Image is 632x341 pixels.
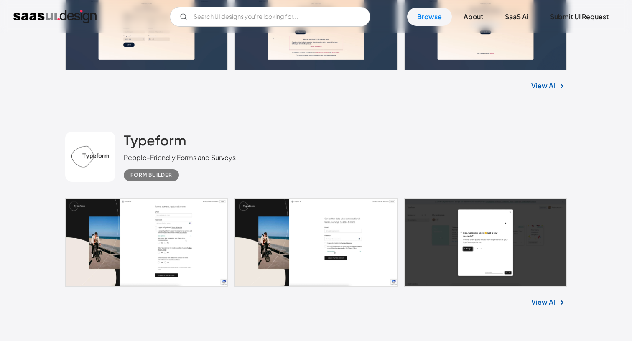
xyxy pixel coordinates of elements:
[495,8,538,26] a: SaaS Ai
[170,7,370,27] input: Search UI designs you're looking for...
[407,8,452,26] a: Browse
[124,153,236,163] div: People-Friendly Forms and Surveys
[540,8,619,26] a: Submit UI Request
[454,8,493,26] a: About
[531,297,557,307] a: View All
[124,132,186,148] h2: Typeform
[170,7,370,27] form: Email Form
[531,81,557,91] a: View All
[13,10,97,23] a: home
[130,170,172,180] div: Form Builder
[124,132,186,153] a: Typeform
